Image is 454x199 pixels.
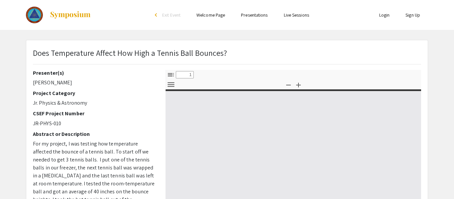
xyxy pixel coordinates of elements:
a: Login [379,12,390,18]
button: Zoom Out [283,80,294,89]
a: Live Sessions [284,12,309,18]
a: Welcome Page [196,12,225,18]
p: [PERSON_NAME] [33,79,156,87]
img: The 2023 Colorado Science & Engineering Fair [26,7,43,23]
span: Exit Event [162,12,180,18]
button: Toggle Sidebar [165,70,176,79]
div: arrow_back_ios [155,13,159,17]
input: Page [176,71,194,78]
h2: Project Category [33,90,156,96]
h2: Presenter(s) [33,70,156,76]
a: Presentations [241,12,268,18]
a: The 2023 Colorado Science & Engineering Fair [26,7,91,23]
button: Tools [165,80,176,89]
h2: Abstract or Description [33,131,156,137]
a: Sign Up [405,12,420,18]
p: JR-PHYS-010 [33,120,156,128]
h2: CSEF Project Number [33,110,156,117]
img: Symposium by ForagerOne [50,11,91,19]
button: Zoom In [293,80,304,89]
p: Does Temperature Affect How High a Tennis Ball Bounces? [33,47,227,59]
p: Jr. Physics & Astronomy [33,99,156,107]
